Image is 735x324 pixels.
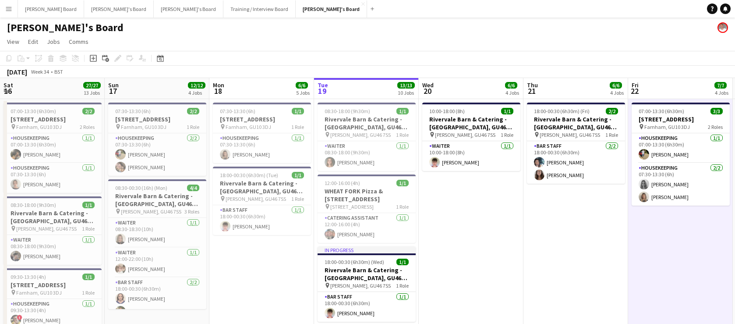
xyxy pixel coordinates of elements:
[226,124,271,130] span: Farnham, GU10 3DJ
[108,179,206,309] app-job-card: 08:30-00:30 (16h) (Mon)4/4Rivervale Barn & Catering - [GEOGRAPHIC_DATA], GU46 7SS [PERSON_NAME], ...
[108,103,206,176] app-job-card: 07:30-13:30 (6h)2/2[STREET_ADDRESS] Farnham, GU10 3DJ1 RoleHousekeeping2/207:30-13:30 (6h)[PERSON...
[213,167,311,235] app-job-card: 18:00-00:30 (6h30m) (Tue)1/1Rivervale Barn & Catering - [GEOGRAPHIC_DATA], GU46 7SS [PERSON_NAME]...
[330,282,391,289] span: [PERSON_NAME], GU46 7SS
[82,202,95,208] span: 1/1
[4,281,102,289] h3: [STREET_ADDRESS]
[83,82,101,89] span: 27/27
[29,68,51,75] span: Week 34
[540,132,600,138] span: [PERSON_NAME], GU46 7SS
[213,133,311,163] app-card-role: Housekeeping1/107:30-13:30 (6h)[PERSON_NAME]
[84,89,100,96] div: 13 Jobs
[318,174,416,243] app-job-card: 12:00-16:00 (4h)1/1WHEAT FORK Pizza & [STREET_ADDRESS] [STREET_ADDRESS]1 RoleCatering Assistant1/...
[220,108,255,114] span: 07:30-13:30 (6h)
[534,108,590,114] span: 18:00-00:30 (6h30m) (Fri)
[527,103,625,184] app-job-card: 18:00-00:30 (6h30m) (Fri)2/2Rivervale Barn & Catering - [GEOGRAPHIC_DATA], GU46 7SS [PERSON_NAME]...
[632,163,730,206] app-card-role: Housekeeping2/207:30-13:30 (6h)[PERSON_NAME][PERSON_NAME]
[708,124,723,130] span: 2 Roles
[422,141,520,171] app-card-role: Waiter1/110:00-18:00 (8h)[PERSON_NAME]
[82,274,95,280] span: 1/1
[213,205,311,235] app-card-role: BAR STAFF1/118:00-00:30 (6h30m)[PERSON_NAME]
[226,196,286,202] span: [PERSON_NAME], GU46 7SS
[292,108,304,114] span: 1/1
[316,86,328,96] span: 19
[213,81,224,89] span: Mon
[213,103,311,163] app-job-card: 07:30-13:30 (6h)1/1[STREET_ADDRESS] Farnham, GU10 3DJ1 RoleHousekeeping1/107:30-13:30 (6h)[PERSON...
[501,132,513,138] span: 1 Role
[396,203,409,210] span: 1 Role
[82,289,95,296] span: 1 Role
[54,68,63,75] div: BST
[11,108,56,114] span: 07:00-13:30 (6h30m)
[11,274,46,280] span: 09:30-13:30 (4h)
[396,180,409,186] span: 1/1
[505,82,517,89] span: 6/6
[717,22,728,33] app-user-avatar: Jakub Zalibor
[527,115,625,131] h3: Rivervale Barn & Catering - [GEOGRAPHIC_DATA], GU46 7SS
[188,82,205,89] span: 12/12
[4,209,102,225] h3: Rivervale Barn & Catering - [GEOGRAPHIC_DATA], GU46 7SS
[7,21,124,34] h1: [PERSON_NAME]'s Board
[318,103,416,171] app-job-card: 08:30-18:00 (9h30m)1/1Rivervale Barn & Catering - [GEOGRAPHIC_DATA], GU46 7SS [PERSON_NAME], GU46...
[318,187,416,203] h3: WHEAT FORK Pizza & [STREET_ADDRESS]
[213,115,311,123] h3: [STREET_ADDRESS]
[4,36,23,47] a: View
[632,133,730,163] app-card-role: Housekeeping1/107:00-13:30 (6h30m)[PERSON_NAME]
[318,246,416,322] app-job-card: In progress18:00-00:30 (6h30m) (Wed)1/1Rivervale Barn & Catering - [GEOGRAPHIC_DATA], GU46 7SS [P...
[632,115,730,123] h3: [STREET_ADDRESS]
[4,196,102,265] app-job-card: 08:30-18:00 (9h30m)1/1Rivervale Barn & Catering - [GEOGRAPHIC_DATA], GU46 7SS [PERSON_NAME], GU46...
[4,235,102,265] app-card-role: Waiter1/108:30-18:00 (9h30m)[PERSON_NAME]
[527,81,538,89] span: Thu
[639,108,684,114] span: 07:00-13:30 (6h30m)
[325,259,384,265] span: 18:00-00:30 (6h30m) (Wed)
[108,192,206,208] h3: Rivervale Barn & Catering - [GEOGRAPHIC_DATA], GU46 7SS
[16,289,62,296] span: Farnham, GU10 3DJ
[325,108,370,114] span: 08:30-18:00 (9h30m)
[435,132,495,138] span: [PERSON_NAME], GU46 7SS
[396,282,409,289] span: 1 Role
[121,124,166,130] span: Farnham, GU10 3DJ
[632,103,730,206] app-job-card: 07:00-13:30 (6h30m)3/3[STREET_ADDRESS] Farnham, GU10 3DJ2 RolesHousekeeping1/107:00-13:30 (6h30m)...
[187,124,199,130] span: 1 Role
[80,124,95,130] span: 2 Roles
[121,208,181,215] span: [PERSON_NAME], GU46 7SS
[605,132,618,138] span: 1 Role
[65,36,92,47] a: Comms
[108,248,206,278] app-card-role: Waiter1/112:00-22:00 (10h)[PERSON_NAME]
[296,82,308,89] span: 6/6
[115,108,151,114] span: 07:30-13:30 (6h)
[710,108,723,114] span: 3/3
[397,82,415,89] span: 13/13
[84,0,154,18] button: [PERSON_NAME]'s Board
[505,89,519,96] div: 4 Jobs
[396,108,409,114] span: 1/1
[7,38,19,46] span: View
[11,202,56,208] span: 08:30-18:00 (9h30m)
[43,36,64,47] a: Jobs
[630,86,639,96] span: 22
[292,172,304,178] span: 1/1
[296,89,310,96] div: 5 Jobs
[610,89,624,96] div: 4 Jobs
[318,81,328,89] span: Tue
[318,266,416,282] h3: Rivervale Barn & Catering - [GEOGRAPHIC_DATA], GU46 7SS
[4,103,102,193] app-job-card: 07:00-13:30 (6h30m)2/2[STREET_ADDRESS] Farnham, GU10 3DJ2 RolesHousekeeping1/107:00-13:30 (6h30m)...
[108,278,206,320] app-card-role: BAR STAFF2/218:00-00:30 (6h30m)[PERSON_NAME][PERSON_NAME]
[527,141,625,184] app-card-role: BAR STAFF2/218:00-00:30 (6h30m)[PERSON_NAME][PERSON_NAME]
[291,196,304,202] span: 1 Role
[396,132,409,138] span: 1 Role
[4,81,13,89] span: Sat
[220,172,278,178] span: 18:00-00:30 (6h30m) (Tue)
[318,115,416,131] h3: Rivervale Barn & Catering - [GEOGRAPHIC_DATA], GU46 7SS
[330,203,374,210] span: [STREET_ADDRESS]
[17,315,22,320] span: !
[422,103,520,171] app-job-card: 10:00-18:00 (8h)1/1Rivervale Barn & Catering - [GEOGRAPHIC_DATA], GU46 7SS [PERSON_NAME], GU46 7S...
[7,68,27,76] div: [DATE]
